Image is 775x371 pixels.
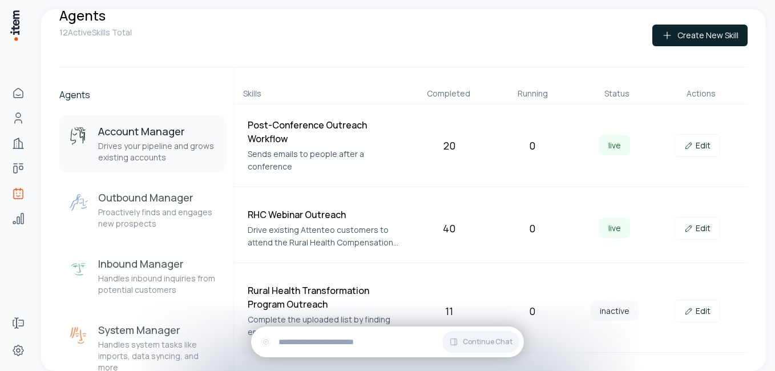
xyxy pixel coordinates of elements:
a: Home [7,82,30,104]
p: Complete the uploaded list by finding email addresses to contact someone from each state's Rural ... [248,313,404,338]
button: Continue Chat [442,331,519,353]
h4: Rural Health Transformation Program Outreach [248,284,404,311]
h3: Outbound Manager [98,191,217,204]
h1: Agents [59,6,106,25]
div: 20 [413,138,486,154]
a: Settings [7,339,30,362]
p: Drives your pipeline and grows existing accounts [98,140,217,163]
a: Companies [7,132,30,155]
p: Sends emails to people after a conference [248,148,404,173]
a: Forms [7,312,30,334]
div: Skills [243,88,402,99]
div: Actions [664,88,738,99]
div: Status [579,88,654,99]
div: 11 [413,303,486,319]
button: Account ManagerAccount ManagerDrives your pipeline and grows existing accounts [59,115,227,172]
span: live [599,135,630,155]
a: Analytics [7,207,30,230]
a: Edit [675,134,720,157]
div: 0 [495,138,569,154]
h4: RHC Webinar Outreach [248,208,404,221]
span: inactive [591,301,639,321]
a: People [7,107,30,130]
a: Deals [7,157,30,180]
div: Running [495,88,570,99]
a: Agents [7,182,30,205]
p: Drive existing Attenteo customers to attend the Rural Health Compensation Summit webinar featurin... [248,224,404,249]
img: Account Manager [68,127,89,147]
img: Outbound Manager [68,193,89,213]
button: Create New Skill [652,25,748,46]
span: Continue Chat [463,337,512,346]
div: 0 [495,220,569,236]
h4: Post-Conference Outreach Workflow [248,118,404,146]
div: 0 [495,303,569,319]
p: Handles inbound inquiries from potential customers [98,273,217,296]
div: Completed [411,88,486,99]
div: Continue Chat [251,326,524,357]
img: Item Brain Logo [9,9,21,42]
h3: Inbound Manager [98,257,217,271]
button: Outbound ManagerOutbound ManagerProactively finds and engages new prospects [59,182,227,239]
h3: System Manager [98,323,217,337]
div: 40 [413,220,486,236]
a: Edit [675,217,720,240]
p: 12 Active Skills Total [59,27,132,38]
p: Proactively finds and engages new prospects [98,207,217,229]
h2: Agents [59,88,227,102]
img: System Manager [68,325,89,346]
a: Edit [675,300,720,322]
img: Inbound Manager [68,259,89,280]
h3: Account Manager [98,124,217,138]
button: Inbound ManagerInbound ManagerHandles inbound inquiries from potential customers [59,248,227,305]
span: live [599,218,630,238]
